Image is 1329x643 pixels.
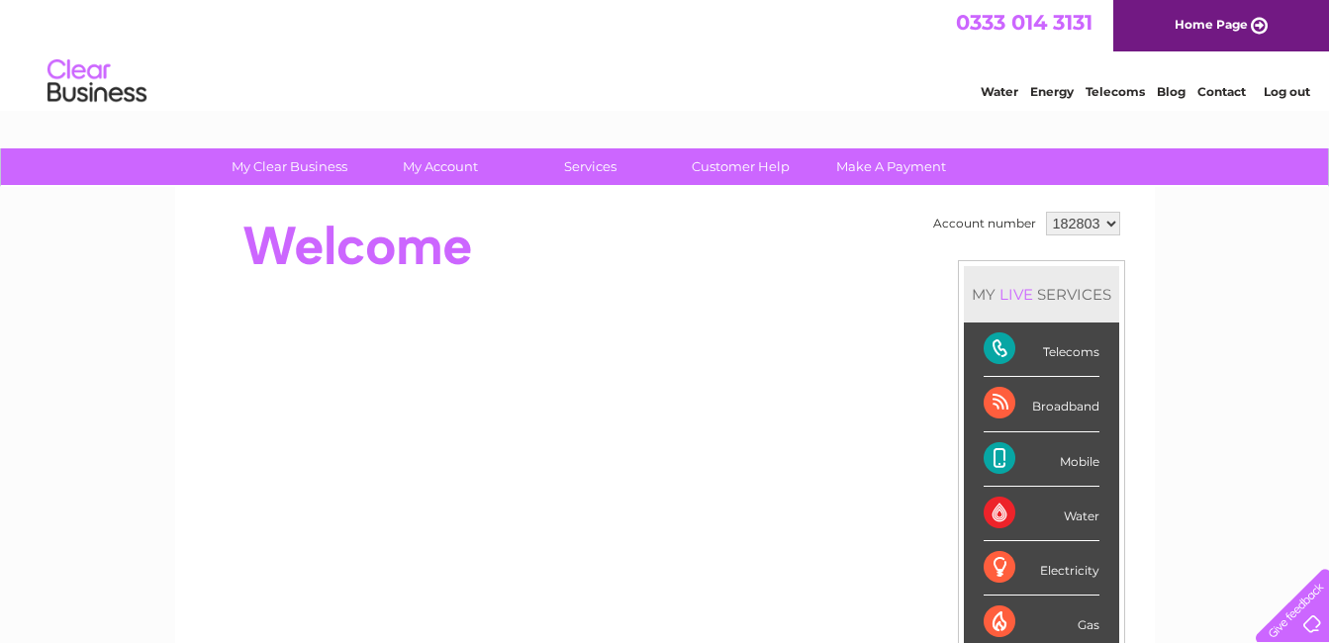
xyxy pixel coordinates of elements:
[1197,84,1246,99] a: Contact
[659,148,822,185] a: Customer Help
[956,10,1092,35] a: 0333 014 3131
[198,11,1133,96] div: Clear Business is a trading name of Verastar Limited (registered in [GEOGRAPHIC_DATA] No. 3667643...
[47,51,147,112] img: logo.png
[1030,84,1074,99] a: Energy
[1264,84,1310,99] a: Log out
[964,266,1119,322] div: MY SERVICES
[984,487,1099,541] div: Water
[981,84,1018,99] a: Water
[996,285,1037,304] div: LIVE
[984,432,1099,487] div: Mobile
[509,148,672,185] a: Services
[984,322,1099,377] div: Telecoms
[358,148,522,185] a: My Account
[809,148,973,185] a: Make A Payment
[208,148,371,185] a: My Clear Business
[1086,84,1145,99] a: Telecoms
[1157,84,1186,99] a: Blog
[984,377,1099,431] div: Broadband
[928,207,1041,240] td: Account number
[984,541,1099,596] div: Electricity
